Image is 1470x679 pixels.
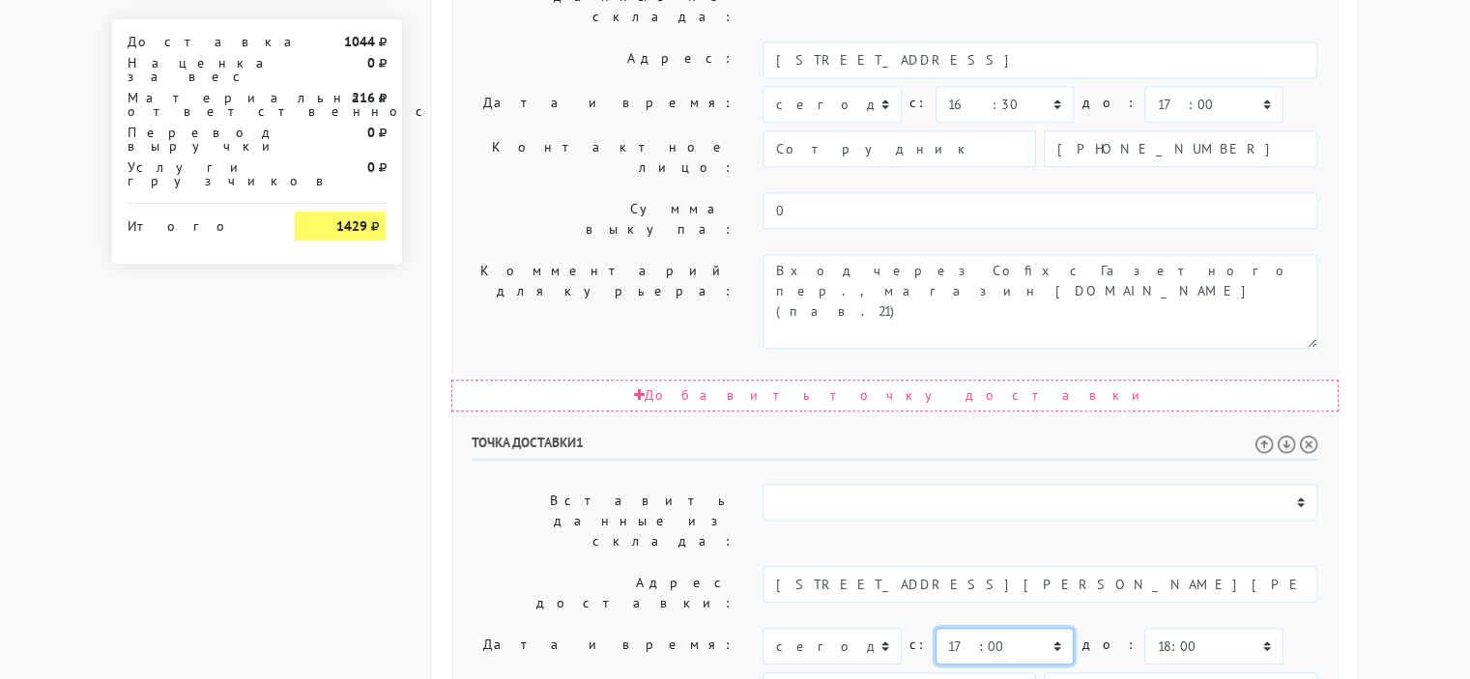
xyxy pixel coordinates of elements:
label: c: [909,86,928,120]
strong: 0 [366,124,374,141]
label: Адрес: [457,42,749,78]
span: 1 [576,434,584,451]
label: Сумма выкупа: [457,192,749,246]
input: Телефон [1044,130,1317,167]
h6: Точка доставки [472,435,1318,461]
textarea: Вход через Cofix с Газетного пер., магазин [DOMAIN_NAME](пав.21) [763,254,1317,349]
input: Имя [763,130,1036,167]
label: Адрес доставки: [457,566,749,620]
label: c: [909,628,928,662]
div: Перевод выручки [113,126,281,153]
div: Услуги грузчиков [113,160,281,187]
strong: 0 [366,158,374,176]
div: Итого [128,212,267,233]
div: Материальная ответственность [113,91,281,118]
label: Дата и время: [457,86,749,123]
div: Доставка [113,35,281,48]
label: Контактное лицо: [457,130,749,184]
strong: 1044 [343,33,374,50]
label: до: [1081,86,1137,120]
strong: 1429 [335,217,366,235]
div: Добавить точку доставки [451,380,1339,411]
strong: 0 [366,54,374,71]
label: Дата и время: [457,628,749,665]
strong: 216 [351,89,374,106]
div: Наценка за вес [113,56,281,83]
label: Вставить данные из склада: [457,484,749,558]
label: Комментарий для курьера: [457,254,749,349]
label: до: [1081,628,1137,662]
